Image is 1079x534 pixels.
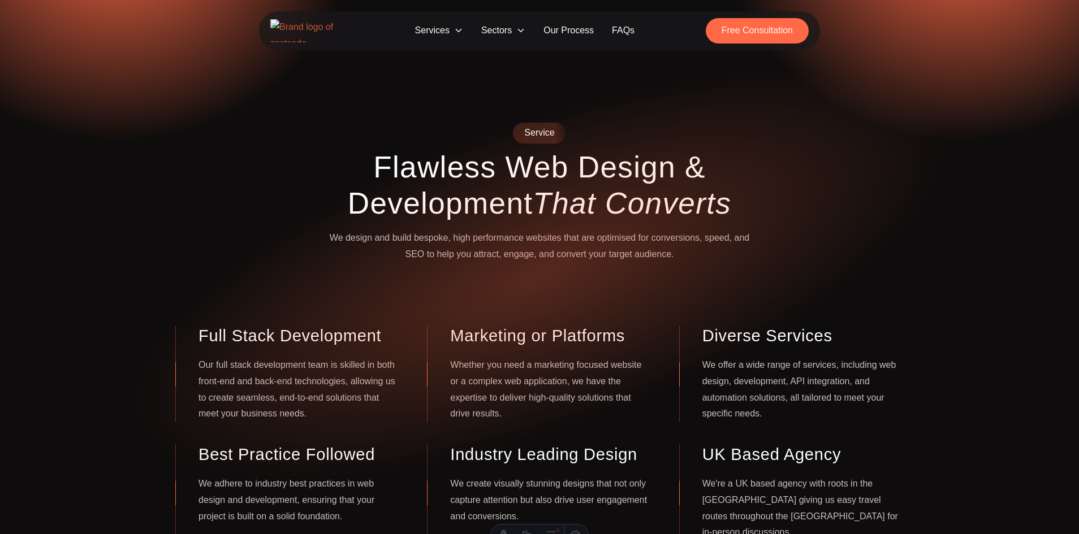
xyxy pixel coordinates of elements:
a: Our Process [534,20,603,41]
span: Services [406,20,472,41]
a: Free Consultation [706,18,809,44]
a: FAQs [603,20,644,41]
h3: Diverse Services [702,326,904,346]
p: We adhere to industry best practices in web design and development, ensuring that your project is... [198,476,400,524]
h1: Flawless Web Design & Development [322,149,757,222]
p: We offer a wide range of services, including web design, development, API integration, and automa... [702,357,904,422]
h3: UK Based Agency [702,445,904,464]
p: We create visually stunning designs that not only capture attention but also drive user engagemen... [450,476,651,524]
span: Sectors [472,20,534,41]
strong: That Converts [533,186,731,219]
h3: Industry Leading Design [450,445,651,464]
p: We design and build bespoke, high performance websites that are optimised for conversions, speed,... [322,230,757,263]
img: Brand logo of zestcode automation [270,19,344,42]
h3: Marketing or Platforms [450,326,651,346]
p: Whether you need a marketing focused website or a complex web application, we have the expertise ... [450,357,651,422]
h3: Full Stack Development [198,326,400,346]
p: Our full stack development team is skilled in both front-end and back-end technologies, allowing ... [198,357,400,422]
div: Service [513,123,566,144]
h3: Best Practice Followed [198,445,400,464]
